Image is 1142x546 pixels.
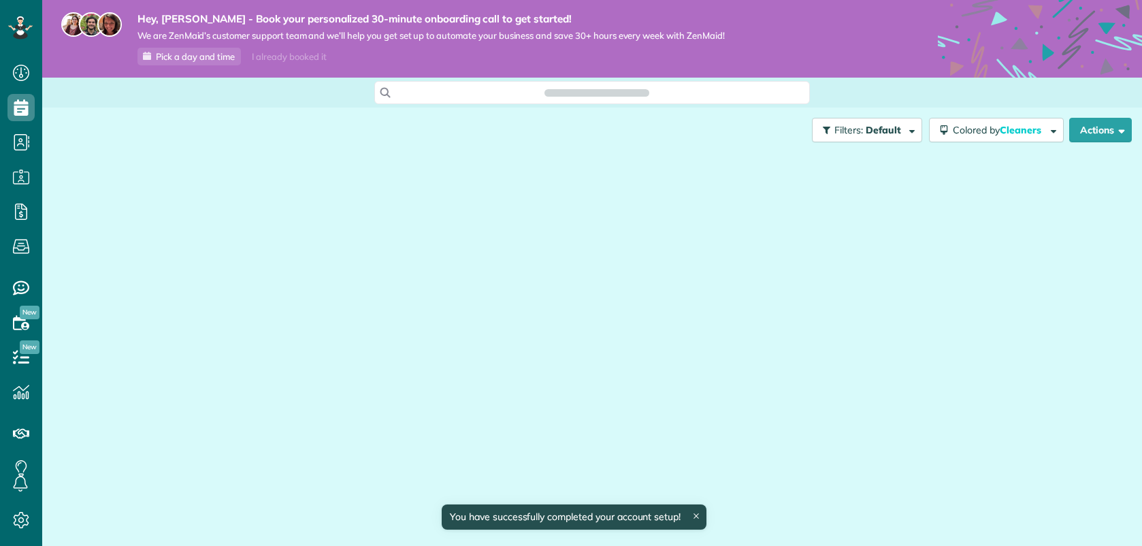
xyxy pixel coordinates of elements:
div: You have successfully completed your account setup! [442,504,706,530]
button: Actions [1069,118,1132,142]
img: maria-72a9807cf96188c08ef61303f053569d2e2a8a1cde33d635c8a3ac13582a053d.jpg [61,12,86,37]
span: We are ZenMaid’s customer support team and we’ll help you get set up to automate your business an... [137,30,725,42]
div: I already booked it [244,48,334,65]
button: Colored byCleaners [929,118,1064,142]
span: New [20,306,39,319]
span: Default [866,124,902,136]
span: Colored by [953,124,1046,136]
span: Cleaners [1000,124,1043,136]
span: New [20,340,39,354]
a: Filters: Default [805,118,922,142]
a: Pick a day and time [137,48,241,65]
span: Filters: [834,124,863,136]
button: Filters: Default [812,118,922,142]
img: michelle-19f622bdf1676172e81f8f8fba1fb50e276960ebfe0243fe18214015130c80e4.jpg [97,12,122,37]
img: jorge-587dff0eeaa6aab1f244e6dc62b8924c3b6ad411094392a53c71c6c4a576187d.jpg [79,12,103,37]
span: Pick a day and time [156,51,235,62]
span: Search ZenMaid… [558,86,635,99]
strong: Hey, [PERSON_NAME] - Book your personalized 30-minute onboarding call to get started! [137,12,725,26]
